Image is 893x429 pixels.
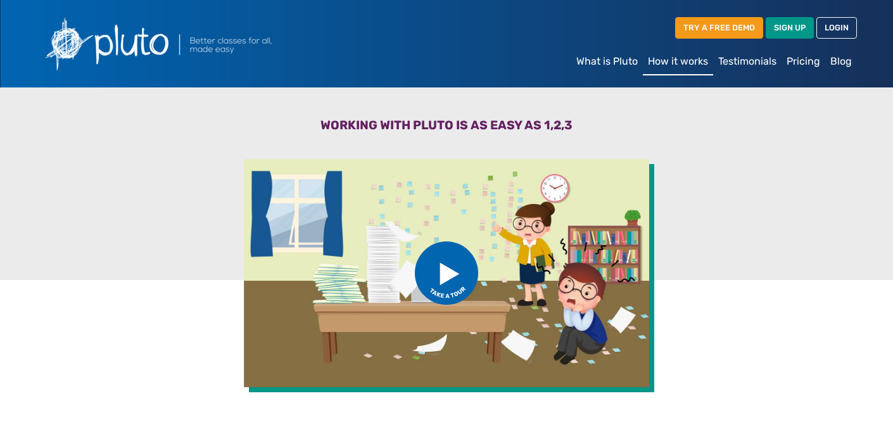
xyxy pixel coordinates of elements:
a: What is Pluto [571,49,643,74]
a: Testimonials [713,49,782,74]
a: LOGIN [816,17,857,38]
img: btn_take_tour.svg [415,241,478,305]
a: Pricing [782,49,825,74]
a: SIGN UP [766,17,814,38]
h3: Working with Pluto is as easy as 1,2,3 [44,118,849,138]
img: Video of how Pluto works [244,159,649,387]
a: Blog [825,49,857,74]
a: TRY A FREE DEMO [675,17,763,38]
img: Pluto logo with the text Better classes for all, made easy [36,10,340,77]
a: How it works [643,49,713,75]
